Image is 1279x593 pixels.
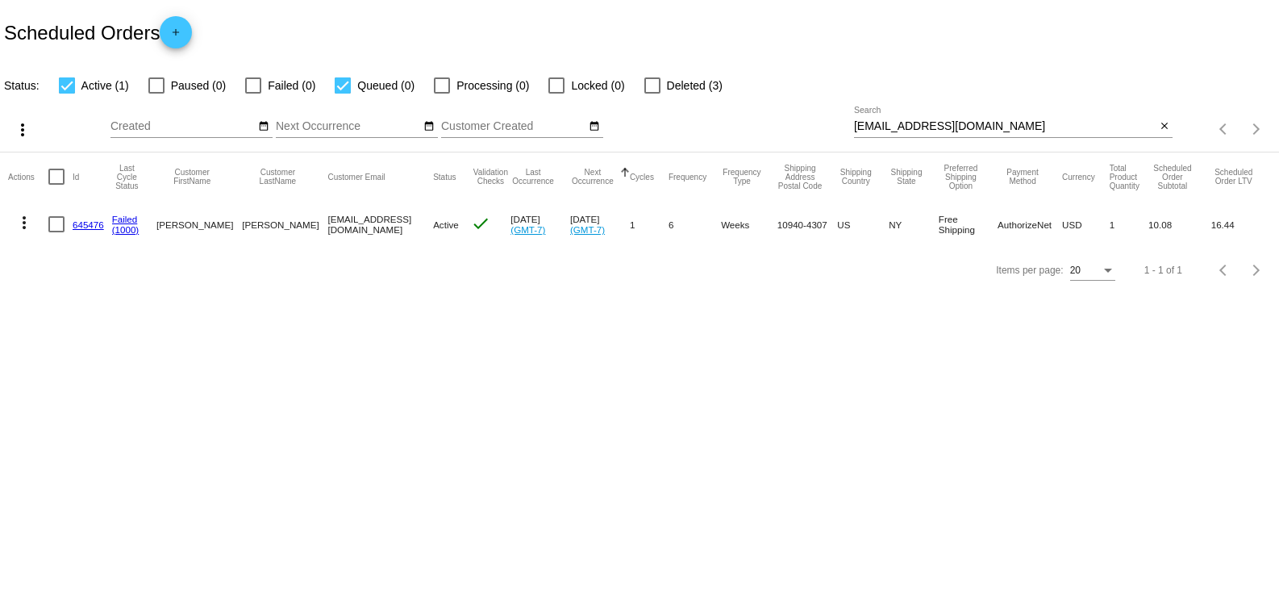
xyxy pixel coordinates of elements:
[112,164,142,190] button: Change sorting for LastProcessingCycleId
[998,168,1048,186] button: Change sorting for PaymentMethod.Type
[268,76,315,95] span: Failed (0)
[1144,265,1182,276] div: 1 - 1 of 1
[1159,120,1170,133] mat-icon: close
[939,201,998,248] mat-cell: Free Shipping
[570,201,630,248] mat-cell: [DATE]
[889,168,924,186] button: Change sorting for ShippingState
[669,201,721,248] mat-cell: 6
[156,168,227,186] button: Change sorting for CustomerFirstName
[433,172,456,182] button: Change sorting for Status
[327,172,385,182] button: Change sorting for CustomerEmail
[571,76,624,95] span: Locked (0)
[8,152,48,201] mat-header-cell: Actions
[166,27,185,46] mat-icon: add
[1211,201,1271,248] mat-cell: 16.44
[112,214,138,224] a: Failed
[570,168,615,186] button: Change sorting for NextOccurrenceUtc
[1062,201,1110,248] mat-cell: USD
[1240,113,1273,145] button: Next page
[242,168,313,186] button: Change sorting for CustomerLastName
[777,164,823,190] button: Change sorting for ShippingPostcode
[110,120,256,133] input: Created
[327,201,433,248] mat-cell: [EMAIL_ADDRESS][DOMAIN_NAME]
[721,168,763,186] button: Change sorting for FrequencyType
[667,76,723,95] span: Deleted (3)
[4,79,40,92] span: Status:
[112,224,140,235] a: (1000)
[456,76,529,95] span: Processing (0)
[433,219,459,230] span: Active
[13,120,32,140] mat-icon: more_vert
[1211,168,1256,186] button: Change sorting for LifetimeValue
[589,120,600,133] mat-icon: date_range
[15,213,34,232] mat-icon: more_vert
[1148,201,1211,248] mat-cell: 10.08
[630,201,669,248] mat-cell: 1
[1208,113,1240,145] button: Previous page
[156,201,242,248] mat-cell: [PERSON_NAME]
[510,168,556,186] button: Change sorting for LastOccurrenceUtc
[1148,164,1197,190] button: Change sorting for Subtotal
[441,120,586,133] input: Customer Created
[471,214,490,233] mat-icon: check
[73,172,79,182] button: Change sorting for Id
[837,201,889,248] mat-cell: US
[939,164,983,190] button: Change sorting for PreferredShippingOption
[1156,119,1173,136] button: Clear
[854,120,1156,133] input: Search
[1208,254,1240,286] button: Previous page
[1070,265,1115,277] mat-select: Items per page:
[630,172,654,182] button: Change sorting for Cycles
[570,224,605,235] a: (GMT-7)
[276,120,421,133] input: Next Occurrence
[242,201,327,248] mat-cell: [PERSON_NAME]
[1070,265,1081,276] span: 20
[258,120,269,133] mat-icon: date_range
[4,16,192,48] h2: Scheduled Orders
[996,265,1063,276] div: Items per page:
[1110,152,1148,201] mat-header-cell: Total Product Quantity
[1240,254,1273,286] button: Next page
[357,76,415,95] span: Queued (0)
[171,76,226,95] span: Paused (0)
[1062,172,1095,182] button: Change sorting for CurrencyIso
[510,201,570,248] mat-cell: [DATE]
[669,172,706,182] button: Change sorting for Frequency
[471,152,511,201] mat-header-cell: Validation Checks
[423,120,435,133] mat-icon: date_range
[81,76,129,95] span: Active (1)
[889,201,939,248] mat-cell: NY
[1110,201,1148,248] mat-cell: 1
[721,201,777,248] mat-cell: Weeks
[777,201,838,248] mat-cell: 10940-4307
[837,168,874,186] button: Change sorting for ShippingCountry
[998,201,1062,248] mat-cell: AuthorizeNet
[510,224,545,235] a: (GMT-7)
[73,219,104,230] a: 645476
